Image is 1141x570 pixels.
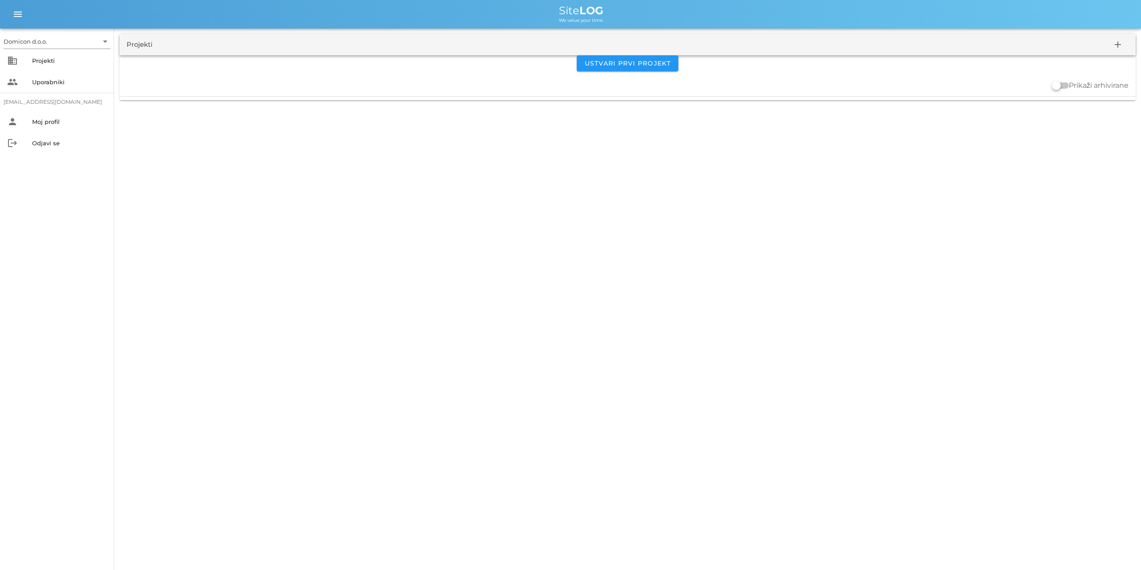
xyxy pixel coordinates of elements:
[7,138,18,148] i: logout
[7,55,18,66] i: business
[577,55,678,71] button: Ustvari prvi projekt
[4,34,111,49] div: Domicon d.o.o.
[584,59,671,67] span: Ustvari prvi projekt
[7,77,18,87] i: people
[579,4,603,17] b: LOG
[32,57,107,64] div: Projekti
[127,40,152,50] div: Projekti
[32,78,107,86] div: Uporabniki
[559,4,603,17] span: Site
[4,37,47,45] div: Domicon d.o.o.
[100,36,111,47] i: arrow_drop_down
[12,9,23,20] i: menu
[32,118,107,125] div: Moj profil
[559,17,603,23] span: We value your time.
[1112,39,1123,50] i: add
[1069,81,1129,90] label: Prikaži arhivirane
[32,139,107,147] div: Odjavi se
[7,116,18,127] i: person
